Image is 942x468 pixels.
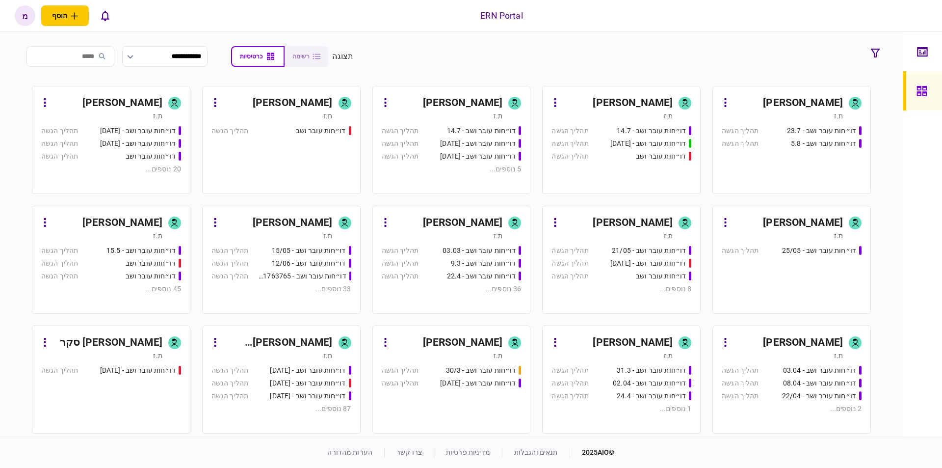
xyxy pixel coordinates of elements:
button: פתח רשימת התראות [95,5,115,26]
a: [PERSON_NAME]ת.זדו״חות עובר ושבתהליך הגשה [202,86,361,194]
div: תהליך הגשה [551,126,588,136]
div: דו״חות עובר ושב - 15/05 [272,246,346,256]
div: דו״חות עובר ושב - 31.3 [617,365,686,376]
div: תהליך הגשה [382,126,419,136]
div: תהליך הגשה [722,365,759,376]
div: דו״חות עובר ושב [126,271,176,281]
div: תהליך הגשה [211,271,248,281]
div: תהליך הגשה [551,365,588,376]
a: [PERSON_NAME]ת.זדו״חות עובר ושב - 03.03תהליך הגשהדו״חות עובר ושב - 9.3תהליך הגשהדו״חות עובר ושב -... [372,206,531,314]
a: [PERSON_NAME]ת.זדו״חות עובר ושב - 21/05תהליך הגשהדו״חות עובר ושב - 03/06/25תהליך הגשהדו״חות עובר ... [542,206,701,314]
button: רשימה [285,46,328,67]
div: ת.ז [153,351,162,360]
div: תהליך הגשה [551,258,588,269]
div: דו״חות עובר ושב - 19.3.25 [270,391,345,401]
div: 5 נוספים ... [382,164,522,174]
div: דו״חות עובר ושב - 24.7.25 [440,151,516,162]
div: ת.ז [494,351,502,360]
div: תהליך הגשה [211,258,248,269]
div: תהליך הגשה [722,378,759,388]
button: פתח תפריט להוספת לקוח [41,5,89,26]
a: תנאים והגבלות [514,448,558,456]
div: [PERSON_NAME] [423,215,503,231]
div: דו״חות עובר ושב - 03/06/25 [610,258,686,269]
a: [PERSON_NAME]ת.זדו״חות עובר ושב - 15.5תהליך הגשהדו״חות עובר ושבתהליך הגשהדו״חות עובר ושבתהליך הגש... [32,206,190,314]
div: 45 נוספים ... [41,284,181,294]
div: [PERSON_NAME] [593,215,673,231]
div: [PERSON_NAME] [423,335,503,351]
a: צרו קשר [396,448,422,456]
div: דו״חות עובר ושב - 5.8 [791,138,856,149]
div: דו״חות עובר ושב - 25.06.25 [100,126,176,136]
div: תהליך הגשה [41,126,78,136]
div: תהליך הגשה [551,271,588,281]
div: ת.ז [323,231,332,241]
span: רשימה [292,53,310,60]
div: תהליך הגשה [41,246,78,256]
div: [PERSON_NAME] [253,95,333,111]
a: [PERSON_NAME] סקרת.זדו״חות עובר ושב - 19.03.2025תהליך הגשה [32,326,190,434]
div: תהליך הגשה [211,378,248,388]
div: דו״חות עובר ושב - 14.7 [617,126,686,136]
div: דו״חות עובר ושב - 23.7.25 [440,138,516,149]
a: מדיניות פרטיות [446,448,490,456]
div: תצוגה [332,51,353,62]
div: דו״חות עובר ושב - 12/06 [272,258,346,269]
div: © 2025 AIO [570,447,615,458]
div: דו״חות עובר ושב - 03.03 [443,246,516,256]
div: תהליך הגשה [382,365,419,376]
div: תהליך הגשה [382,138,419,149]
div: תהליך הגשה [722,391,759,401]
button: מ [15,5,35,26]
div: תהליך הגשה [722,138,759,149]
div: תהליך הגשה [551,246,588,256]
div: דו״חות עובר ושב - 08.04 [783,378,856,388]
div: דו״חות עובר ושב - 22.4 [447,271,516,281]
div: ת.ז [664,231,673,241]
div: דו״חות עובר ושב - 22/04 [782,391,856,401]
div: ת.ז [494,231,502,241]
div: תהליך הגשה [382,258,419,269]
div: תהליך הגשה [551,391,588,401]
div: דו״חות עובר ושב - 03.04 [783,365,856,376]
div: 8 נוספים ... [551,284,691,294]
a: [PERSON_NAME]ת.זדו״חות עובר ושב - 15/05תהליך הגשהדו״חות עובר ושב - 12/06תהליך הגשהדו״חות עובר ושב... [202,206,361,314]
button: כרטיסיות [231,46,285,67]
div: תהליך הגשה [211,365,248,376]
div: ת.ז [153,111,162,121]
div: 33 נוספים ... [211,284,351,294]
div: 36 נוספים ... [382,284,522,294]
div: דו״חות עובר ושב [126,151,176,162]
div: ת.ז [323,351,332,360]
div: [PERSON_NAME] [423,95,503,111]
div: תהליך הגשה [382,271,419,281]
div: תהליך הגשה [551,138,588,149]
div: דו״חות עובר ושב - 511763765 18/06 [258,271,346,281]
div: דו״חות עובר ושב [126,258,176,269]
div: דו״חות עובר ושב - 31.08.25 [440,378,516,388]
div: דו״חות עובר ושב - 19/03/2025 [270,365,345,376]
div: תהליך הגשה [41,365,78,376]
div: דו״חות עובר ושב - 24.4 [617,391,686,401]
a: [PERSON_NAME]ת.זדו״חות עובר ושב - 23.7תהליך הגשהדו״חות עובר ושב - 5.8תהליך הגשה [712,86,871,194]
div: דו״חות עובר ושב - 19.03.2025 [100,365,176,376]
div: 2 נוספים ... [722,404,862,414]
div: דו״חות עובר ושב - 21/05 [612,246,686,256]
div: ERN Portal [480,9,523,22]
div: 1 נוספים ... [551,404,691,414]
div: [PERSON_NAME] סקר [60,335,162,351]
div: תהליך הגשה [551,151,588,162]
div: ת.ז [323,111,332,121]
a: [PERSON_NAME]ת.זדו״חות עובר ושב - 31.3תהליך הגשהדו״חות עובר ושב - 02.04תהליך הגשהדו״חות עובר ושב ... [542,326,701,434]
div: ת.ז [494,111,502,121]
div: דו״חות עובר ושב - 14.7 [447,126,516,136]
span: כרטיסיות [240,53,262,60]
div: 20 נוספים ... [41,164,181,174]
div: דו״חות עובר ושב [636,271,686,281]
a: [PERSON_NAME]ת.זדו״חות עובר ושב - 25.06.25תהליך הגשהדו״חות עובר ושב - 26.06.25תהליך הגשהדו״חות עו... [32,86,190,194]
div: דו״חות עובר ושב - 19.3.25 [270,378,345,388]
div: תהליך הגשה [211,391,248,401]
div: תהליך הגשה [382,246,419,256]
div: דו״חות עובר ושב - 02.04 [613,378,686,388]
